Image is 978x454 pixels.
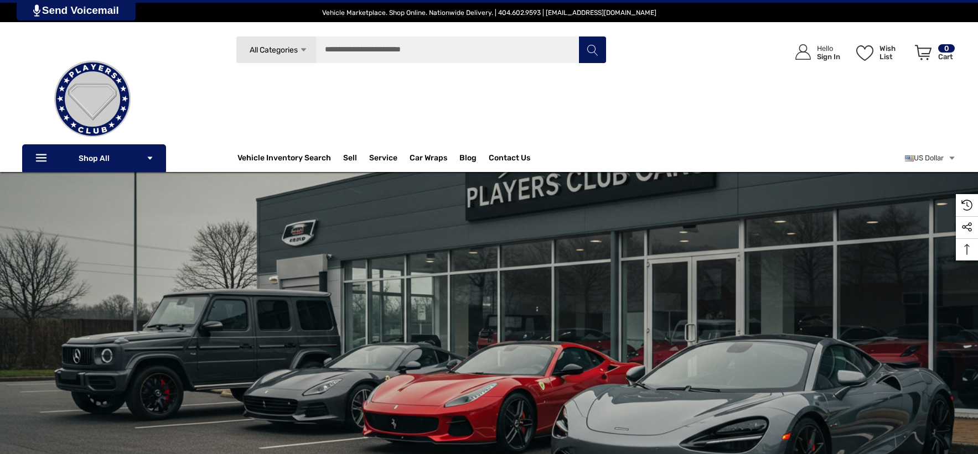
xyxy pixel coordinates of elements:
p: Hello [817,44,840,53]
p: Shop All [22,144,166,172]
a: All Categories Icon Arrow Down Icon Arrow Up [236,36,316,64]
a: Service [369,153,397,165]
span: Car Wraps [410,153,447,165]
p: Cart [938,53,955,61]
a: Contact Us [489,153,530,165]
a: Car Wraps [410,147,459,169]
a: Vehicle Inventory Search [237,153,331,165]
span: Sell [343,153,357,165]
p: Wish List [879,44,909,61]
span: All Categories [249,45,297,55]
svg: Social Media [961,222,972,233]
svg: Icon Arrow Down [299,46,308,54]
svg: Wish List [856,45,873,61]
svg: Icon Line [34,152,51,165]
a: Blog [459,153,477,165]
span: Vehicle Marketplace. Shop Online. Nationwide Delivery. | 404.602.9593 | [EMAIL_ADDRESS][DOMAIN_NAME] [322,9,656,17]
svg: Icon Arrow Down [146,154,154,162]
p: Sign In [817,53,840,61]
a: Cart with 0 items [910,33,956,76]
svg: Icon User Account [795,44,811,60]
svg: Recently Viewed [961,200,972,211]
img: PjwhLS0gR2VuZXJhdG9yOiBHcmF2aXQuaW8gLS0+PHN2ZyB4bWxucz0iaHR0cDovL3d3dy53My5vcmcvMjAwMC9zdmciIHhtb... [33,4,40,17]
svg: Review Your Cart [915,45,932,60]
a: Sign in [783,33,846,71]
svg: Top [956,244,978,255]
img: Players Club | Cars For Sale [37,44,148,154]
p: 0 [938,44,955,53]
a: Sell [343,147,369,169]
button: Search [578,36,606,64]
a: USD [905,147,956,169]
a: Wish List Wish List [851,33,910,71]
